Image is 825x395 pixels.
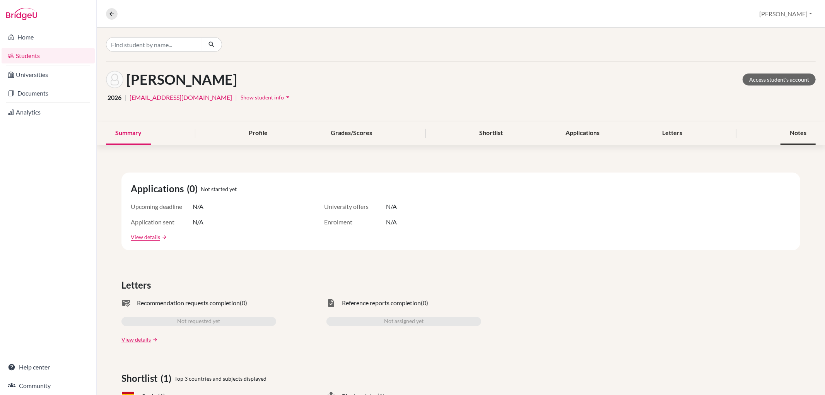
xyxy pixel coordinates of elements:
[743,74,816,85] a: Access student's account
[131,202,193,211] span: Upcoming deadline
[106,71,123,88] img: Lidia Petrova's avatar
[284,93,292,101] i: arrow_drop_down
[241,94,284,101] span: Show student info
[121,298,131,308] span: mark_email_read
[131,233,160,241] a: View details
[324,202,386,211] span: University offers
[126,71,237,88] h1: [PERSON_NAME]
[239,122,277,145] div: Profile
[178,317,220,326] span: Not requested yet
[470,122,512,145] div: Shortlist
[131,217,193,227] span: Application sent
[174,374,266,383] span: Top 3 countries and subjects displayed
[386,202,397,211] span: N/A
[2,48,95,63] a: Students
[653,122,692,145] div: Letters
[556,122,609,145] div: Applications
[384,317,424,326] span: Not assigned yet
[106,37,202,52] input: Find student by name...
[121,335,151,344] a: View details
[2,67,95,82] a: Universities
[781,122,816,145] div: Notes
[121,278,154,292] span: Letters
[2,104,95,120] a: Analytics
[2,85,95,101] a: Documents
[108,93,121,102] span: 2026
[324,217,386,227] span: Enrolment
[240,91,292,103] button: Show student infoarrow_drop_down
[326,298,336,308] span: task
[137,298,240,308] span: Recommendation requests completion
[193,202,203,211] span: N/A
[121,371,161,385] span: Shortlist
[240,298,247,308] span: (0)
[131,182,187,196] span: Applications
[125,93,126,102] span: |
[321,122,381,145] div: Grades/Scores
[756,7,816,21] button: [PERSON_NAME]
[161,371,174,385] span: (1)
[151,337,158,342] a: arrow_forward
[2,29,95,45] a: Home
[6,8,37,20] img: Bridge-U
[342,298,421,308] span: Reference reports completion
[421,298,428,308] span: (0)
[187,182,201,196] span: (0)
[2,378,95,393] a: Community
[160,234,167,240] a: arrow_forward
[193,217,203,227] span: N/A
[2,359,95,375] a: Help center
[386,217,397,227] span: N/A
[106,122,151,145] div: Summary
[235,93,237,102] span: |
[130,93,232,102] a: [EMAIL_ADDRESS][DOMAIN_NAME]
[201,185,237,193] span: Not started yet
